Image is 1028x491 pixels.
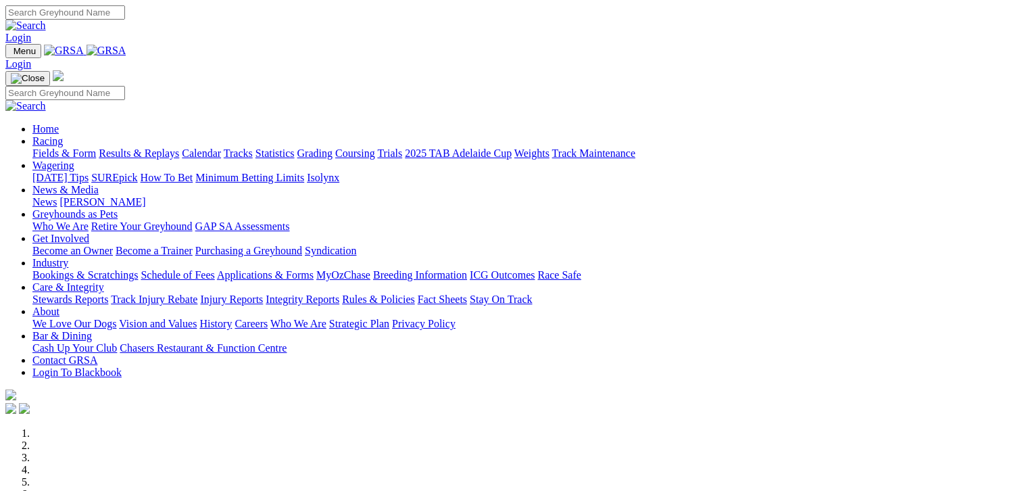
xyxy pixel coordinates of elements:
a: Purchasing a Greyhound [195,245,302,256]
img: logo-grsa-white.png [5,390,16,400]
a: Calendar [182,147,221,159]
a: Statistics [255,147,295,159]
a: Fact Sheets [418,294,467,305]
a: Fields & Form [32,147,96,159]
a: Become a Trainer [116,245,193,256]
button: Toggle navigation [5,71,50,86]
a: Contact GRSA [32,354,97,366]
a: Weights [514,147,549,159]
a: Isolynx [307,172,339,183]
a: Bar & Dining [32,330,92,342]
div: Wagering [32,172,1023,184]
a: SUREpick [91,172,137,183]
a: We Love Our Dogs [32,318,116,329]
a: Track Injury Rebate [111,294,197,305]
a: News [32,196,57,208]
a: Become an Owner [32,245,113,256]
a: Login [5,58,31,70]
a: Wagering [32,160,74,171]
a: [DATE] Tips [32,172,89,183]
div: Industry [32,269,1023,281]
a: Get Involved [32,233,89,244]
a: Retire Your Greyhound [91,220,193,232]
a: History [199,318,232,329]
div: Racing [32,147,1023,160]
a: Vision and Values [119,318,197,329]
a: Bookings & Scratchings [32,269,138,281]
a: Greyhounds as Pets [32,208,118,220]
a: GAP SA Assessments [195,220,290,232]
a: Injury Reports [200,294,263,305]
a: 2025 TAB Adelaide Cup [405,147,512,159]
a: Stay On Track [470,294,532,305]
a: Strategic Plan [329,318,389,329]
a: Rules & Policies [342,294,415,305]
img: GRSA [44,45,84,57]
a: News & Media [32,184,99,195]
a: Minimum Betting Limits [195,172,304,183]
a: Schedule of Fees [141,269,214,281]
a: Applications & Forms [217,269,314,281]
a: Home [32,123,59,135]
a: Race Safe [537,269,581,281]
div: About [32,318,1023,330]
a: ICG Outcomes [470,269,535,281]
a: [PERSON_NAME] [59,196,145,208]
a: MyOzChase [316,269,370,281]
a: Tracks [224,147,253,159]
a: Results & Replays [99,147,179,159]
a: Chasers Restaurant & Function Centre [120,342,287,354]
span: Menu [14,46,36,56]
a: Privacy Policy [392,318,456,329]
a: Stewards Reports [32,294,108,305]
a: Trials [377,147,402,159]
a: Breeding Information [373,269,467,281]
a: Track Maintenance [552,147,635,159]
img: facebook.svg [5,403,16,414]
div: Get Involved [32,245,1023,257]
img: Search [5,100,46,112]
a: Integrity Reports [266,294,339,305]
button: Toggle navigation [5,44,41,58]
img: logo-grsa-white.png [53,70,64,81]
a: Care & Integrity [32,281,104,293]
a: Who We Are [270,318,326,329]
img: twitter.svg [19,403,30,414]
a: Racing [32,135,63,147]
a: Industry [32,257,68,268]
a: Careers [235,318,268,329]
img: Close [11,73,45,84]
div: Care & Integrity [32,294,1023,306]
img: GRSA [87,45,126,57]
a: Login [5,32,31,43]
a: How To Bet [141,172,193,183]
a: Coursing [335,147,375,159]
a: Grading [297,147,333,159]
input: Search [5,5,125,20]
img: Search [5,20,46,32]
a: Cash Up Your Club [32,342,117,354]
div: Greyhounds as Pets [32,220,1023,233]
div: Bar & Dining [32,342,1023,354]
input: Search [5,86,125,100]
div: News & Media [32,196,1023,208]
a: Login To Blackbook [32,367,122,378]
a: Syndication [305,245,356,256]
a: Who We Are [32,220,89,232]
a: About [32,306,59,317]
